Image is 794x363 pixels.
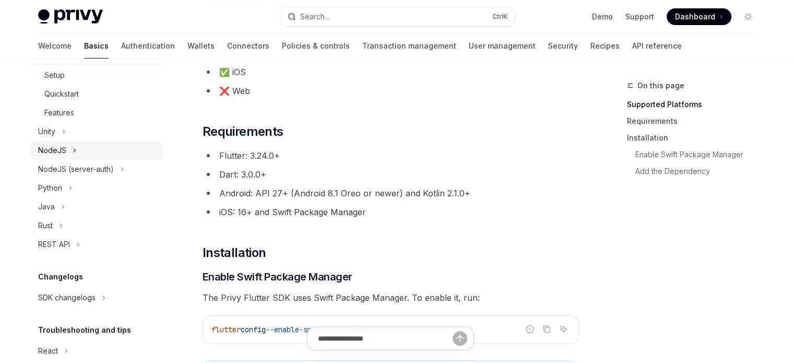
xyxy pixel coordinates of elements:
button: Open search [280,7,514,26]
span: On this page [637,79,684,92]
button: Toggle REST API section [30,235,163,254]
li: iOS: 16+ and Swift Package Manager [203,205,579,219]
a: API reference [632,33,682,58]
a: Add the Dependency [627,163,765,180]
a: Transaction management [362,33,456,58]
a: Policies & controls [282,33,350,58]
div: Rust [38,219,53,232]
a: Support [625,11,654,22]
a: User management [469,33,536,58]
a: Enable Swift Package Manager [627,146,765,163]
button: Toggle NodeJS section [30,141,163,160]
div: REST API [38,238,70,251]
button: Toggle Java section [30,197,163,216]
span: Enable Swift Package Manager [203,270,352,284]
div: Quickstart [44,88,79,100]
span: The Privy Flutter SDK uses Swift Package Manager. To enable it, run: [203,290,579,305]
div: Java [38,201,55,213]
div: NodeJS (server-auth) [38,163,114,175]
a: Setup [30,66,163,85]
a: Connectors [227,33,269,58]
span: Requirements [203,123,283,140]
input: Ask a question... [318,327,453,350]
h5: Troubleshooting and tips [38,324,131,336]
h5: Changelogs [38,271,83,283]
button: Toggle SDK changelogs section [30,288,163,307]
div: React [38,345,58,357]
a: Demo [592,11,613,22]
a: Security [548,33,578,58]
button: Toggle Python section [30,179,163,197]
div: Unity [38,125,55,138]
div: Features [44,107,74,119]
a: Features [30,103,163,122]
button: Toggle NodeJS (server-auth) section [30,160,163,179]
img: light logo [38,9,103,24]
button: Toggle React section [30,342,163,360]
a: Quickstart [30,85,163,103]
span: Ctrl K [492,13,508,21]
button: Report incorrect code [523,322,537,336]
div: SDK changelogs [38,291,96,304]
span: Dashboard [675,11,715,22]
a: Recipes [590,33,620,58]
button: Toggle Unity section [30,122,163,141]
li: Android: API 27+ (Android 8.1 Oreo or newer) and Kotlin 2.1.0+ [203,186,579,201]
li: ❌ Web [203,84,579,98]
a: Dashboard [667,8,731,25]
li: ✅ iOS [203,65,579,79]
a: Requirements [627,113,765,130]
a: Installation [627,130,765,146]
li: Dart: 3.0.0+ [203,167,579,182]
span: Installation [203,244,266,261]
a: Wallets [187,33,215,58]
div: Search... [300,10,329,23]
button: Toggle Rust section [30,216,163,235]
div: NodeJS [38,144,66,157]
div: Setup [44,69,65,81]
button: Send message [453,331,467,346]
div: Python [38,182,62,194]
button: Copy the contents from the code block [540,322,553,336]
button: Toggle dark mode [740,8,756,25]
a: Authentication [121,33,175,58]
a: Welcome [38,33,72,58]
li: Flutter: 3.24.0+ [203,148,579,163]
button: Ask AI [556,322,570,336]
a: Supported Platforms [627,96,765,113]
a: Basics [84,33,109,58]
